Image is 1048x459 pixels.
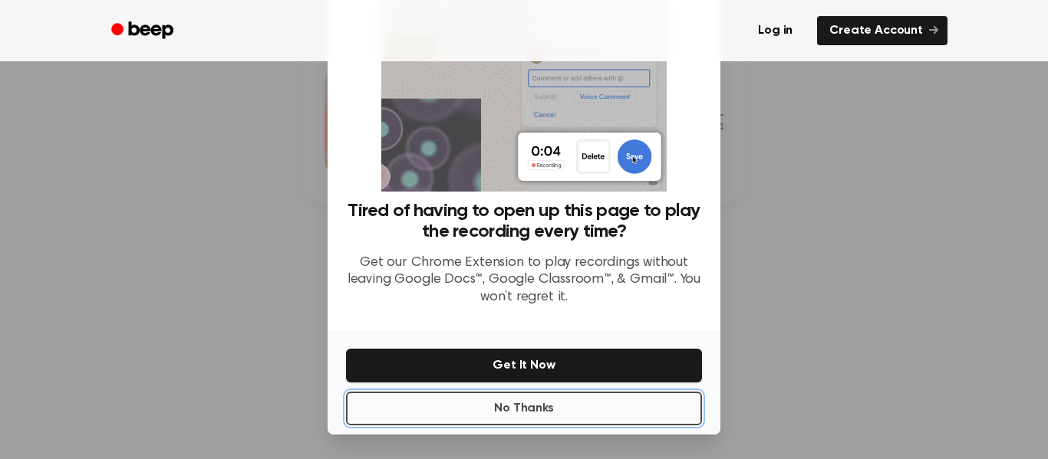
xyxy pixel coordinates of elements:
button: No Thanks [346,392,702,425]
button: Get It Now [346,349,702,382]
h3: Tired of having to open up this page to play the recording every time? [346,201,702,242]
a: Create Account [817,16,947,45]
a: Log in [743,13,808,48]
a: Beep [101,16,187,46]
p: Get our Chrome Extension to play recordings without leaving Google Docs™, Google Classroom™, & Gm... [346,254,702,307]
